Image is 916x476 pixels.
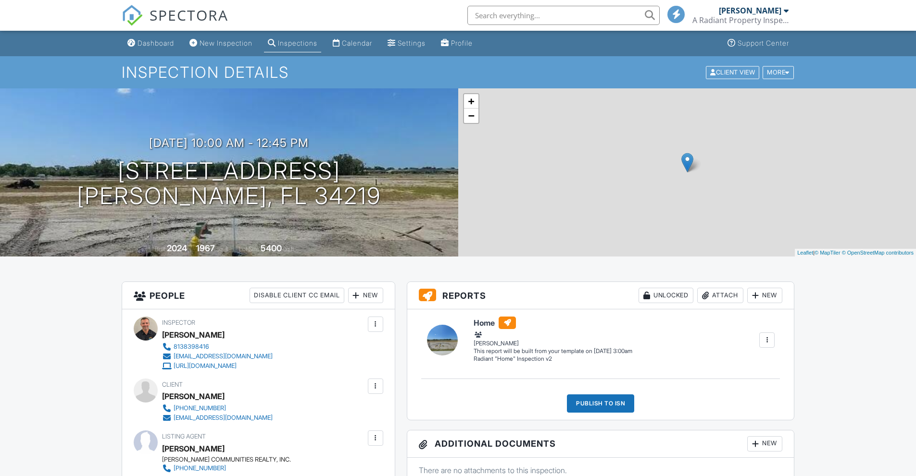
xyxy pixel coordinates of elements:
div: 2024 [167,243,187,253]
div: [PHONE_NUMBER] [174,404,226,412]
a: New Inspection [186,35,256,52]
div: [URL][DOMAIN_NAME] [174,362,237,370]
div: Profile [451,39,473,47]
div: [PHONE_NUMBER] [174,464,226,472]
div: New [747,288,782,303]
div: [PERSON_NAME] [719,6,781,15]
span: sq. ft. [216,245,230,253]
div: [PERSON_NAME] [474,330,632,347]
a: SPECTORA [122,13,228,33]
div: New [348,288,383,303]
span: Lot Size [239,245,259,253]
div: | [795,249,916,257]
div: More [763,66,794,79]
a: Dashboard [124,35,178,52]
a: Leaflet [797,250,813,256]
a: [EMAIL_ADDRESS][DOMAIN_NAME] [162,352,273,361]
h3: Reports [407,282,794,309]
img: The Best Home Inspection Software - Spectora [122,5,143,26]
h1: [STREET_ADDRESS] [PERSON_NAME], FL 34219 [77,159,381,209]
div: 5400 [261,243,282,253]
div: A Radiant Property Inspection [692,15,789,25]
a: © MapTiler [815,250,841,256]
div: [PERSON_NAME] [162,389,225,403]
a: [URL][DOMAIN_NAME] [162,361,273,371]
span: Listing Agent [162,433,206,440]
div: Settings [398,39,426,47]
div: Publish to ISN [567,394,634,413]
div: Client View [706,66,759,79]
h3: [DATE] 10:00 am - 12:45 pm [149,136,309,149]
a: Calendar [329,35,376,52]
div: 8138398416 [174,343,209,351]
div: [EMAIL_ADDRESS][DOMAIN_NAME] [174,414,273,422]
div: New Inspection [200,39,252,47]
span: SPECTORA [150,5,228,25]
a: Zoom in [464,94,478,109]
div: Dashboard [138,39,174,47]
a: [EMAIL_ADDRESS][DOMAIN_NAME] [162,413,273,423]
div: Unlocked [639,288,693,303]
span: sq.ft. [283,245,295,253]
div: [PERSON_NAME] COMMUNITIES REALTY, INC. [162,456,291,464]
div: [EMAIL_ADDRESS][DOMAIN_NAME] [174,353,273,360]
h6: Home [474,317,632,329]
div: Support Center [738,39,789,47]
div: New [747,436,782,452]
span: Client [162,381,183,388]
div: 1967 [196,243,215,253]
span: Inspector [162,319,195,326]
a: Zoom out [464,109,478,123]
div: Inspections [278,39,317,47]
div: This report will be built from your template on [DATE] 3:00am [474,347,632,355]
h1: Inspection Details [122,64,795,81]
div: Disable Client CC Email [250,288,344,303]
a: [PHONE_NUMBER] [162,464,283,473]
span: Built [155,245,165,253]
a: Support Center [724,35,793,52]
a: Settings [384,35,429,52]
div: Attach [697,288,743,303]
div: [PERSON_NAME] [162,328,225,342]
a: [PHONE_NUMBER] [162,403,273,413]
input: Search everything... [467,6,660,25]
div: [PERSON_NAME] [162,441,225,456]
a: © OpenStreetMap contributors [842,250,914,256]
a: 8138398416 [162,342,273,352]
a: Client View [705,68,762,75]
a: Inspections [264,35,321,52]
h3: People [122,282,395,309]
a: Profile [437,35,477,52]
div: Radiant "Home" Inspection v2 [474,355,632,363]
div: Calendar [342,39,372,47]
h3: Additional Documents [407,430,794,458]
p: There are no attachments to this inspection. [419,465,783,476]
